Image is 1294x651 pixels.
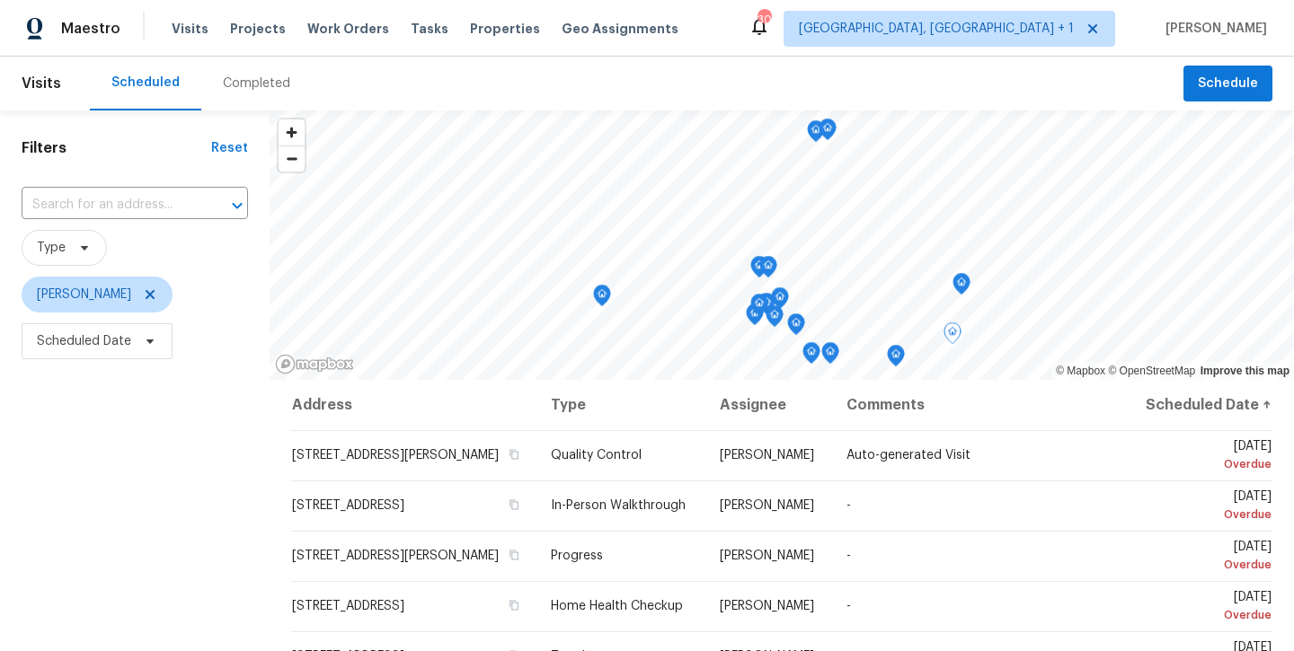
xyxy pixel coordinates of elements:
div: Map marker [746,304,764,331]
span: [STREET_ADDRESS] [292,499,404,512]
button: Open [225,193,250,218]
span: Tasks [411,22,448,35]
div: Map marker [766,305,784,333]
div: Map marker [887,345,905,373]
span: Visits [172,20,208,38]
input: Search for an address... [22,191,198,219]
span: [STREET_ADDRESS] [292,600,404,612]
div: Overdue [1141,455,1272,473]
a: OpenStreetMap [1108,365,1195,377]
button: Zoom out [279,145,305,172]
button: Zoom in [279,119,305,145]
th: Type [536,380,705,430]
span: Quality Control [551,449,642,462]
span: Work Orders [307,20,389,38]
span: [PERSON_NAME] [1158,20,1267,38]
div: Overdue [1141,556,1272,574]
span: [PERSON_NAME] [720,449,814,462]
div: 30 [758,11,770,29]
span: Maestro [61,20,120,38]
div: Map marker [821,342,839,370]
div: Completed [223,75,290,92]
span: Geo Assignments [562,20,678,38]
div: Map marker [953,273,970,301]
span: - [846,550,851,562]
div: Map marker [759,256,777,284]
th: Comments [832,380,1127,430]
span: Properties [470,20,540,38]
span: Visits [22,64,61,103]
span: Schedule [1198,73,1258,95]
span: [DATE] [1141,541,1272,574]
button: Schedule [1183,66,1272,102]
div: Map marker [771,287,789,315]
th: Assignee [705,380,832,430]
div: Map marker [750,294,768,321]
canvas: Map [270,110,1294,380]
div: Overdue [1141,606,1272,624]
a: Improve this map [1201,365,1290,377]
h1: Filters [22,139,211,157]
div: Scheduled [111,74,180,92]
div: Overdue [1141,506,1272,523]
span: [DATE] [1141,490,1272,523]
div: Map marker [807,120,825,148]
span: [PERSON_NAME] [720,550,814,562]
span: - [846,499,851,512]
span: Auto-generated Visit [846,449,970,462]
button: Copy Address [506,547,522,563]
span: In-Person Walkthrough [551,499,686,512]
span: [STREET_ADDRESS][PERSON_NAME] [292,449,499,462]
div: Map marker [802,342,820,370]
button: Copy Address [506,497,522,513]
button: Copy Address [506,597,522,613]
span: Home Health Checkup [551,600,683,612]
span: Projects [230,20,286,38]
span: [PERSON_NAME] [720,600,814,612]
span: [DATE] [1141,591,1272,624]
span: Progress [551,550,603,562]
div: Map marker [787,313,805,341]
div: Reset [211,139,248,157]
th: Address [291,380,536,430]
div: Map marker [944,322,962,350]
span: [GEOGRAPHIC_DATA], [GEOGRAPHIC_DATA] + 1 [799,20,1074,38]
a: Mapbox [1056,365,1105,377]
span: Type [37,239,66,257]
div: Map marker [758,293,776,321]
div: Map marker [819,119,837,146]
div: Map marker [593,285,611,312]
span: - [846,600,851,612]
span: [DATE] [1141,440,1272,473]
th: Scheduled Date ↑ [1127,380,1272,430]
span: [PERSON_NAME] [37,286,131,304]
div: Map marker [750,256,768,284]
a: Mapbox homepage [275,354,354,374]
span: [PERSON_NAME] [720,499,814,512]
span: Scheduled Date [37,332,131,350]
span: [STREET_ADDRESS][PERSON_NAME] [292,550,499,562]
